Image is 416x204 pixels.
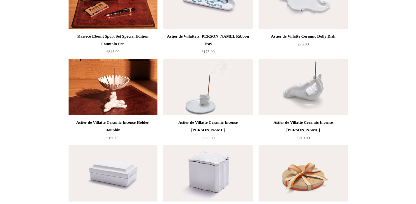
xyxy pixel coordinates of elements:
a: Astier de Villatte Ceramic Incense Holder, Dauphin £150.00 [69,119,157,144]
img: Astier de Villatte Ceramic Box, Boite Revolution [69,145,157,201]
img: Astier de Villatte Ceramic Incense Holder, Dauphin [69,59,157,115]
a: Kaweco Ebonit Sport Set Special Edition Fountain Pen £345.00 [69,33,157,58]
a: Astier de Villatte Ceramic Box, Boite Colbert Astier de Villatte Ceramic Box, Boite Colbert [163,145,252,201]
div: Astier de Villatte Ceramic Incense [PERSON_NAME] [260,119,346,134]
span: £175.00 [201,49,214,54]
a: Astier de Villatte Ceramic Incense [PERSON_NAME] £320.00 [163,119,252,144]
span: £150.00 [106,135,119,140]
a: Premium Quality Cotton Ribbon, Orange, 25m roll Premium Quality Cotton Ribbon, Orange, 25m roll [259,145,347,201]
span: £320.00 [201,135,214,140]
img: Astier de Villatte Ceramic Incense Holder, Serena [259,59,347,115]
div: Astier de Villatte x [PERSON_NAME], Ribbon Tray [165,33,251,48]
span: £75.00 [298,42,309,46]
a: Astier de Villatte Ceramic Dolly Dish £75.00 [259,33,347,58]
img: Astier de Villatte Ceramic Box, Boite Colbert [163,145,252,201]
img: Astier de Villatte Ceramic Incense Holder, Antoinette [163,59,252,115]
span: £345.00 [106,49,119,54]
a: Astier de Villatte Ceramic Incense Holder, Serena Astier de Villatte Ceramic Incense Holder, Serena [259,59,347,115]
div: Astier de Villatte Ceramic Incense Holder, Dauphin [70,119,156,134]
a: Astier de Villatte Ceramic Incense [PERSON_NAME] £210.00 [259,119,347,144]
a: Astier de Villatte x [PERSON_NAME], Ribbon Tray £175.00 [163,33,252,58]
span: £210.00 [296,135,310,140]
a: Astier de Villatte Ceramic Incense Holder, Antoinette Astier de Villatte Ceramic Incense Holder, ... [163,59,252,115]
a: Astier de Villatte Ceramic Incense Holder, Dauphin Astier de Villatte Ceramic Incense Holder, Dau... [69,59,157,115]
a: Astier de Villatte Ceramic Box, Boite Revolution Astier de Villatte Ceramic Box, Boite Revolution [69,145,157,201]
img: Premium Quality Cotton Ribbon, Orange, 25m roll [259,145,347,201]
div: Astier de Villatte Ceramic Dolly Dish [260,33,346,40]
div: Kaweco Ebonit Sport Set Special Edition Fountain Pen [70,33,156,48]
div: Astier de Villatte Ceramic Incense [PERSON_NAME] [165,119,251,134]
